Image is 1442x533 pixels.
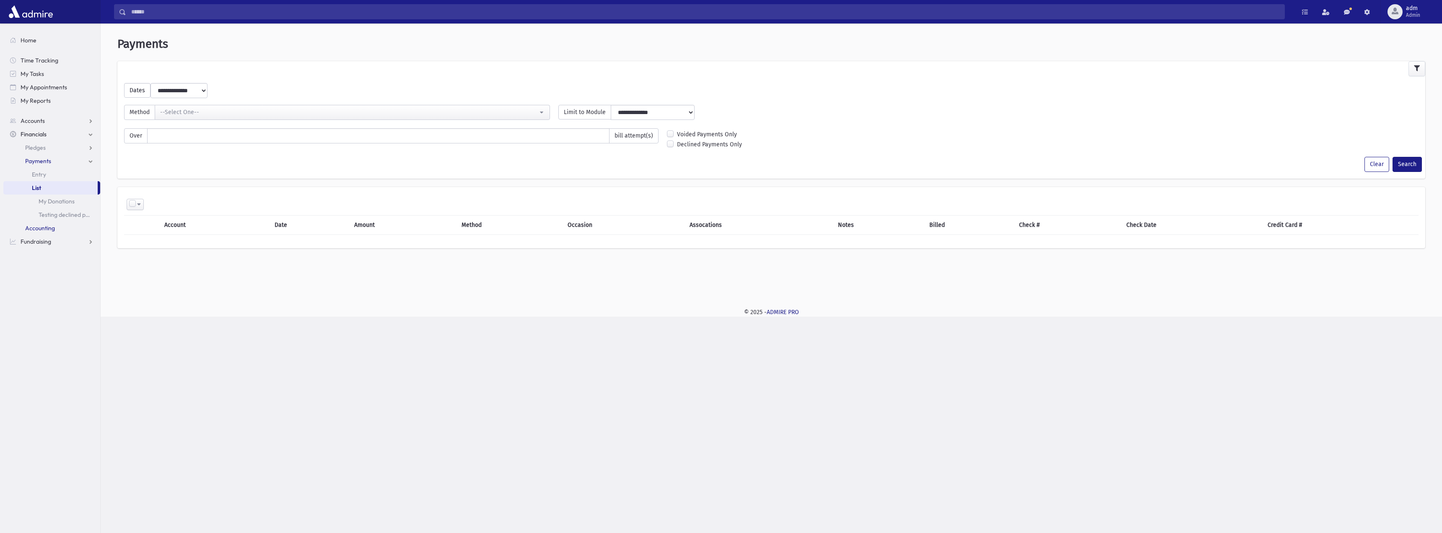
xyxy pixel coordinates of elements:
[677,140,742,149] label: Declined Payments Only
[21,130,47,138] span: Financials
[21,83,67,91] span: My Appointments
[32,171,46,178] span: Entry
[124,83,150,98] span: Dates
[677,130,737,139] label: Voided Payments Only
[3,114,100,127] a: Accounts
[3,34,100,47] a: Home
[1393,157,1422,172] button: Search
[1406,12,1420,18] span: Admin
[3,221,100,235] a: Accounting
[21,117,45,125] span: Accounts
[3,168,100,181] a: Entry
[609,128,659,143] span: bill attempt(s)
[126,4,1284,19] input: Search
[21,57,58,64] span: Time Tracking
[558,105,611,120] span: Limit to Module
[3,141,100,154] a: Pledges
[21,36,36,44] span: Home
[3,81,100,94] a: My Appointments
[1263,215,1419,234] th: Credit Card #
[155,105,550,120] button: --Select One--
[3,54,100,67] a: Time Tracking
[349,215,456,234] th: Amount
[7,3,55,20] img: AdmirePro
[3,208,100,221] a: Testing declined payments
[685,215,833,234] th: Assocations
[124,128,148,143] span: Over
[767,309,799,316] a: ADMIRE PRO
[21,238,51,245] span: Fundraising
[1364,157,1389,172] button: Clear
[3,195,100,208] a: My Donations
[3,181,98,195] a: List
[159,215,270,234] th: Account
[3,67,100,81] a: My Tasks
[1121,215,1263,234] th: Check Date
[1014,215,1121,234] th: Check #
[160,108,538,117] div: --Select One--
[924,215,1014,234] th: Billed
[25,144,46,151] span: Pledges
[270,215,349,234] th: Date
[25,157,51,165] span: Payments
[3,235,100,248] a: Fundraising
[25,224,55,232] span: Accounting
[1406,5,1420,12] span: adm
[563,215,685,234] th: Occasion
[124,105,155,120] span: Method
[117,37,168,51] span: Payments
[32,184,41,192] span: List
[114,308,1429,317] div: © 2025 -
[456,215,563,234] th: Method
[3,127,100,141] a: Financials
[3,94,100,107] a: My Reports
[3,154,100,168] a: Payments
[21,97,51,104] span: My Reports
[833,215,924,234] th: Notes
[21,70,44,78] span: My Tasks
